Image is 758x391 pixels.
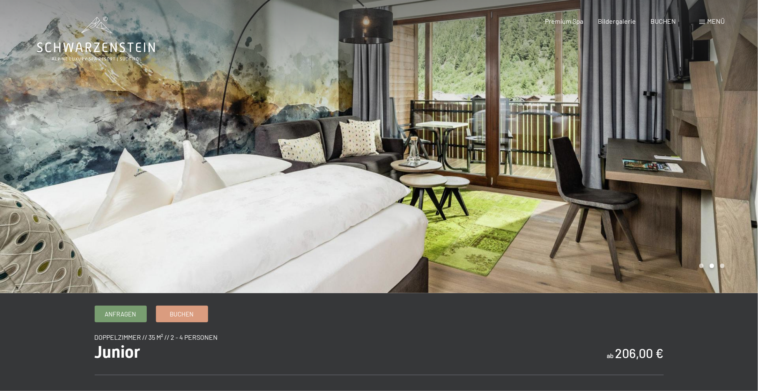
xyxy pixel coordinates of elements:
span: Anfragen [105,310,136,319]
a: Bildergalerie [598,17,636,25]
span: Menü [707,17,725,25]
span: Buchen [170,310,194,319]
a: Buchen [156,306,208,322]
b: 206,00 € [615,346,664,361]
a: Premium Spa [545,17,583,25]
span: Junior [95,342,141,362]
span: ab [607,351,614,359]
a: Anfragen [95,306,146,322]
a: BUCHEN [651,17,676,25]
span: Doppelzimmer // 35 m² // 2 - 4 Personen [95,333,218,341]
